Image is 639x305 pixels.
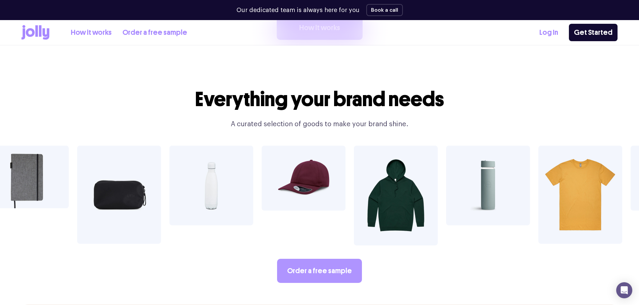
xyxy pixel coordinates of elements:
button: Book a call [366,4,403,16]
h2: Everything your brand needs [191,88,448,111]
a: Order a free sample [277,259,362,283]
p: Our dedicated team is always here for you [236,6,360,15]
a: Order a free sample [122,27,187,38]
a: How it works [71,27,112,38]
p: A curated selection of goods to make your brand shine. [191,119,448,130]
div: Open Intercom Messenger [616,282,632,298]
a: Get Started [569,24,618,41]
a: Log In [539,27,558,38]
